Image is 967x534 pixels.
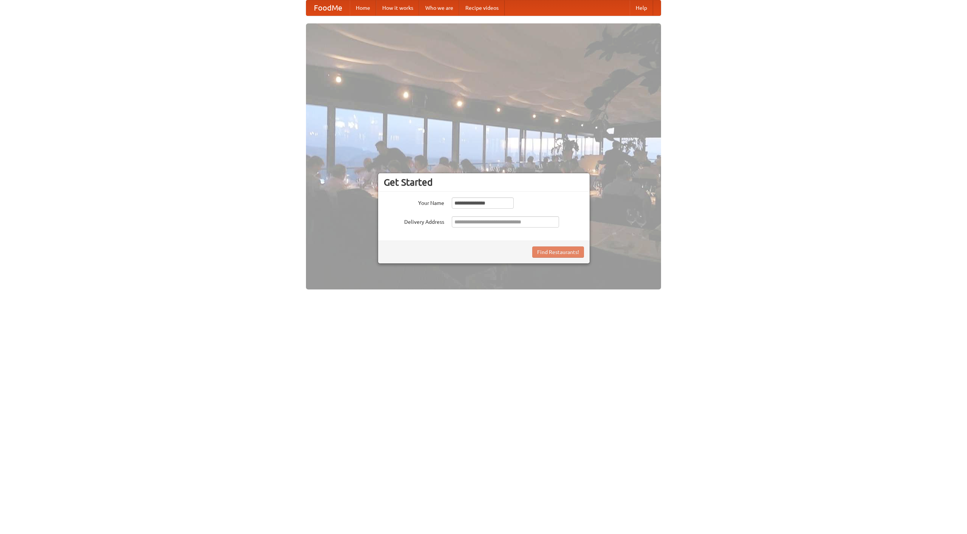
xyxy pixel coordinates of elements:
button: Find Restaurants! [532,246,584,258]
label: Delivery Address [384,216,444,226]
a: FoodMe [306,0,350,15]
a: Help [630,0,653,15]
a: Home [350,0,376,15]
label: Your Name [384,197,444,207]
a: How it works [376,0,419,15]
a: Recipe videos [459,0,505,15]
h3: Get Started [384,177,584,188]
a: Who we are [419,0,459,15]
